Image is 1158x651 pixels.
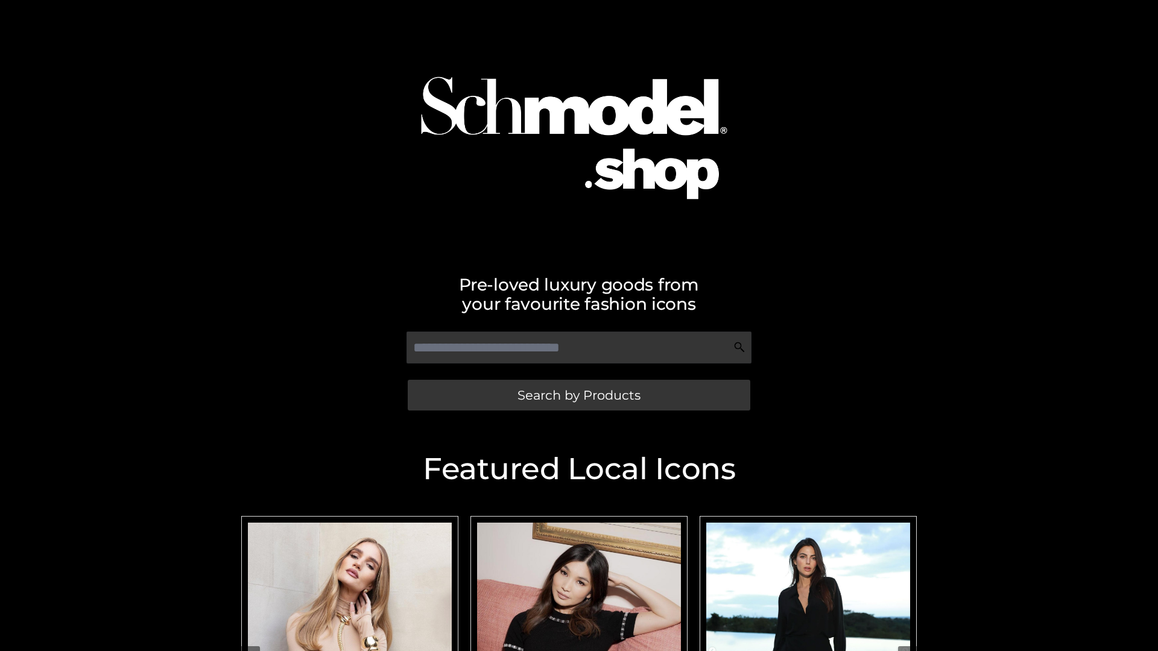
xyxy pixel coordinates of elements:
span: Search by Products [517,389,641,401]
img: Search Icon [733,341,745,353]
h2: Featured Local Icons​ [235,454,923,484]
h2: Pre-loved luxury goods from your favourite fashion icons [235,275,923,313]
a: Search by Products [408,380,750,410]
